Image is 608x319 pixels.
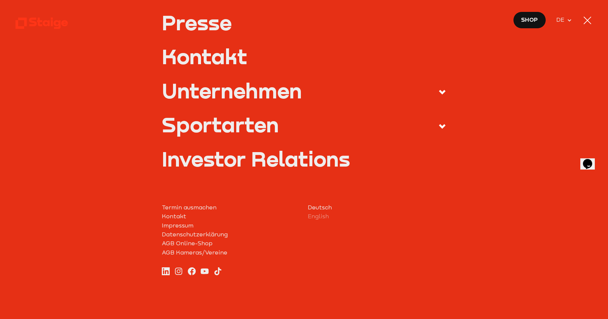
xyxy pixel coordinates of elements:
a: Termin ausmachen [162,203,300,212]
span: DE [556,15,567,24]
a: Kontakt [162,46,447,66]
a: English [308,212,446,221]
a: Deutsch [308,203,446,212]
iframe: chat widget [580,150,601,170]
a: AGB Kameras/Vereine [162,248,300,257]
a: Datenschutzerklärung [162,230,300,239]
div: Unternehmen [162,80,302,101]
a: Kontakt [162,212,300,221]
a: Presse [162,12,447,33]
a: Investor Relations [162,148,447,169]
a: AGB Online-Shop [162,239,300,248]
a: Impressum [162,221,300,230]
a: Shop [513,12,546,29]
div: Sportarten [162,114,279,135]
span: Shop [521,15,538,24]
